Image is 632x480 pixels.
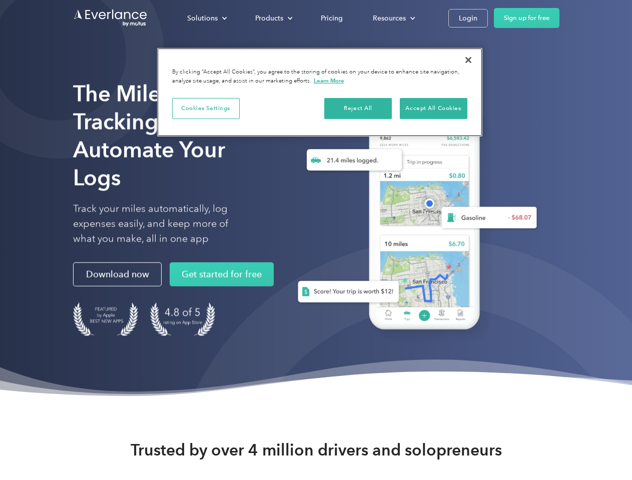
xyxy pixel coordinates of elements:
button: Cookies Settings [172,98,240,119]
a: Get started for free [170,262,274,286]
div: Resources [373,12,406,24]
a: Pricing [311,9,353,27]
div: Products [245,9,301,27]
div: Solutions [187,12,218,24]
button: Reject All [324,98,392,119]
a: More information about your privacy, opens in a new tab [314,77,344,84]
p: Track your miles automatically, log expenses easily, and keep more of what you make, all in one app [73,201,252,246]
div: By clicking “Accept All Cookies”, you agree to the storing of cookies on your device to enhance s... [172,68,467,85]
div: Products [255,12,283,24]
button: Accept All Cookies [400,98,467,119]
strong: Trusted by over 4 million drivers and solopreneurs [131,440,502,460]
a: Login [448,9,488,27]
div: Solutions [177,9,235,27]
img: Badge for Featured by Apple Best New Apps [73,302,138,336]
a: Download now [73,262,162,286]
div: Privacy [157,48,482,136]
img: Everlance, mileage tracker app, expense tracking app [282,95,545,344]
img: 4.9 out of 5 stars on the app store [150,302,215,336]
button: Close [457,49,479,71]
a: Sign up for free [494,8,559,28]
div: Cookie banner [157,48,482,136]
div: Pricing [321,12,343,24]
a: Go to homepage [73,8,148,27]
div: Login [459,12,477,24]
div: Resources [363,9,423,27]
